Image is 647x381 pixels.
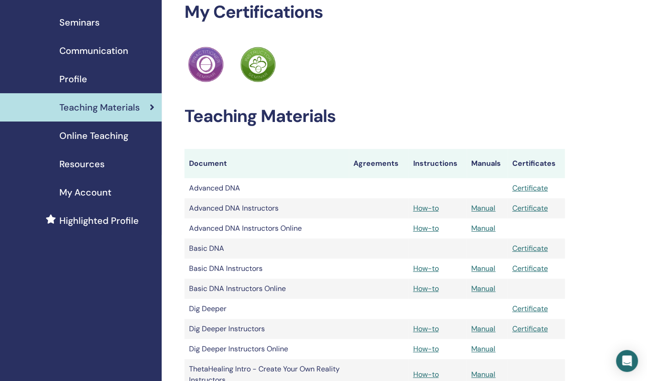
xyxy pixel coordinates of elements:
div: Open Intercom Messenger [616,350,638,372]
td: Dig Deeper Instructors Online [184,339,349,359]
a: Certificate [512,183,548,193]
a: Certificate [512,264,548,273]
span: Seminars [59,16,100,29]
a: Manual [471,203,495,213]
a: How-to [413,370,438,379]
a: Certificate [512,243,548,253]
span: My Account [59,185,111,199]
a: How-to [413,203,438,213]
span: Teaching Materials [59,101,140,114]
th: Instructions [408,149,467,178]
th: Manuals [467,149,508,178]
th: Agreements [349,149,408,178]
a: Manual [471,324,495,333]
td: Advanced DNA Instructors Online [184,218,349,238]
th: Document [184,149,349,178]
a: How-to [413,324,438,333]
td: Basic DNA Instructors Online [184,279,349,299]
img: Practitioner [240,47,276,82]
span: Resources [59,157,105,171]
th: Certificates [508,149,565,178]
h2: My Certifications [184,2,565,23]
span: Profile [59,72,87,86]
td: Basic DNA Instructors [184,259,349,279]
a: Certificate [512,304,548,313]
a: How-to [413,264,438,273]
a: Manual [471,344,495,354]
a: Manual [471,223,495,233]
a: Manual [471,370,495,379]
td: Advanced DNA Instructors [184,198,349,218]
a: Manual [471,284,495,293]
span: Highlighted Profile [59,214,139,228]
a: How-to [413,284,438,293]
a: Certificate [512,203,548,213]
a: Certificate [512,324,548,333]
img: Practitioner [188,47,224,82]
a: How-to [413,344,438,354]
span: Online Teaching [59,129,128,143]
a: How-to [413,223,438,233]
td: Advanced DNA [184,178,349,198]
td: Dig Deeper [184,299,349,319]
h2: Teaching Materials [184,106,565,127]
a: Manual [471,264,495,273]
span: Communication [59,44,128,58]
td: Dig Deeper Instructors [184,319,349,339]
td: Basic DNA [184,238,349,259]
